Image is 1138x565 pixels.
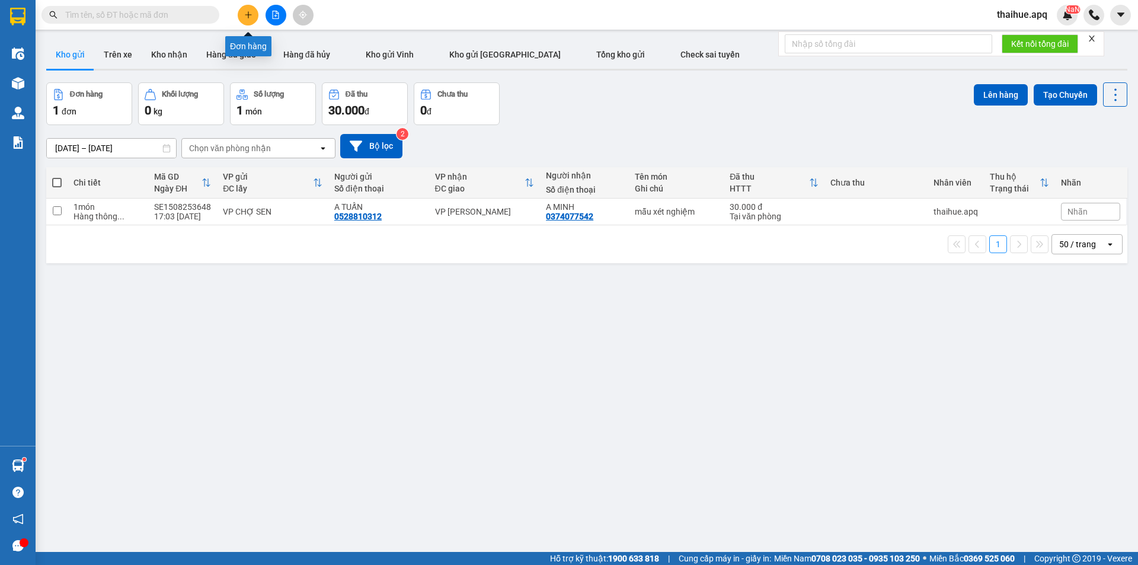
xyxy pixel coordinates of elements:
[12,77,24,90] img: warehouse-icon
[1062,9,1073,20] img: icon-new-feature
[1002,34,1078,53] button: Kết nối tổng đài
[318,143,328,153] svg: open
[25,9,111,48] strong: CHUYỂN PHÁT NHANH AN PHÚ QUÝ
[340,134,402,158] button: Bộ lọc
[1061,178,1120,187] div: Nhãn
[65,8,205,21] input: Tìm tên, số ĐT hoặc mã đơn
[449,50,561,59] span: Kho gửi [GEOGRAPHIC_DATA]
[608,554,659,563] strong: 1900 633 818
[365,107,369,116] span: đ
[47,139,176,158] input: Select a date range.
[546,185,623,194] div: Số điện thoại
[142,40,197,69] button: Kho nhận
[1065,5,1080,14] sup: NaN
[680,50,740,59] span: Check sai tuyến
[1024,552,1025,565] span: |
[154,212,211,221] div: 17:03 [DATE]
[271,11,280,19] span: file-add
[934,178,978,187] div: Nhân viên
[420,103,427,117] span: 0
[70,90,103,98] div: Đơn hàng
[154,107,162,116] span: kg
[6,64,21,123] img: logo
[322,82,408,125] button: Đã thu30.000đ
[964,554,1015,563] strong: 0369 525 060
[12,107,24,119] img: warehouse-icon
[12,487,24,498] span: question-circle
[266,5,286,25] button: file-add
[1105,240,1115,249] svg: open
[1072,554,1081,563] span: copyright
[435,207,535,216] div: VP [PERSON_NAME]
[550,552,659,565] span: Hỗ trợ kỹ thuật:
[12,136,24,149] img: solution-icon
[23,458,26,461] sup: 1
[334,202,423,212] div: A TUẤN
[293,5,314,25] button: aim
[117,212,124,221] span: ...
[546,202,623,212] div: A MINH
[1115,9,1126,20] span: caret-down
[62,107,76,116] span: đơn
[12,459,24,472] img: warehouse-icon
[414,82,500,125] button: Chưa thu0đ
[987,7,1057,22] span: thaihue.apq
[437,90,468,98] div: Chưa thu
[244,11,252,19] span: plus
[427,107,431,116] span: đ
[1089,9,1099,20] img: phone-icon
[635,207,718,216] div: mẫu xét nghiệm
[1088,34,1096,43] span: close
[24,50,112,91] span: [GEOGRAPHIC_DATA], [GEOGRAPHIC_DATA] ↔ [GEOGRAPHIC_DATA]
[73,178,142,187] div: Chi tiết
[94,40,142,69] button: Trên xe
[217,167,328,199] th: Toggle SortBy
[148,167,217,199] th: Toggle SortBy
[223,184,313,193] div: ĐC lấy
[546,171,623,180] div: Người nhận
[254,90,284,98] div: Số lượng
[989,235,1007,253] button: 1
[635,172,718,181] div: Tên món
[197,40,266,69] button: Hàng đã giao
[145,103,151,117] span: 0
[830,178,922,187] div: Chưa thu
[138,82,224,125] button: Khối lượng0kg
[73,202,142,212] div: 1 món
[46,40,94,69] button: Kho gửi
[1059,238,1096,250] div: 50 / trang
[1110,5,1131,25] button: caret-down
[635,184,718,193] div: Ghi chú
[12,47,24,60] img: warehouse-icon
[730,172,809,181] div: Đã thu
[49,11,57,19] span: search
[990,172,1040,181] div: Thu hộ
[245,107,262,116] span: món
[299,11,307,19] span: aim
[397,128,408,140] sup: 2
[12,540,24,551] span: message
[1011,37,1069,50] span: Kết nối tổng đài
[929,552,1015,565] span: Miền Bắc
[73,212,142,221] div: Hàng thông thường
[238,5,258,25] button: plus
[1067,207,1088,216] span: Nhãn
[774,552,920,565] span: Miền Nam
[974,84,1028,106] button: Lên hàng
[12,513,24,525] span: notification
[668,552,670,565] span: |
[236,103,243,117] span: 1
[154,202,211,212] div: SE1508253648
[923,556,926,561] span: ⚪️
[334,172,423,181] div: Người gửi
[154,184,202,193] div: Ngày ĐH
[328,103,365,117] span: 30.000
[429,167,541,199] th: Toggle SortBy
[811,554,920,563] strong: 0708 023 035 - 0935 103 250
[984,167,1055,199] th: Toggle SortBy
[679,552,771,565] span: Cung cấp máy in - giấy in:
[435,172,525,181] div: VP nhận
[366,50,414,59] span: Kho gửi Vinh
[730,202,819,212] div: 30.000 đ
[596,50,645,59] span: Tổng kho gửi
